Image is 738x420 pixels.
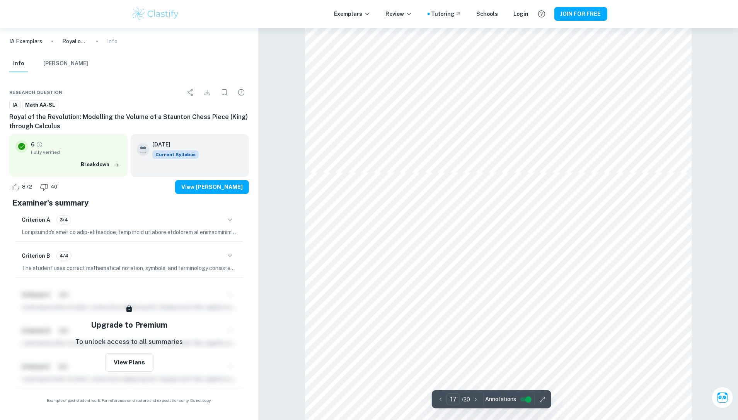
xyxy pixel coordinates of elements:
[712,387,733,408] button: Ask Clai
[22,101,58,109] span: Math AA-SL
[22,100,58,110] a: Math AA-SL
[485,395,516,403] span: Annotations
[334,10,370,18] p: Exemplars
[131,6,180,22] img: Clastify logo
[12,197,246,209] h5: Examiner's summary
[152,150,199,159] span: Current Syllabus
[554,7,607,21] button: JOIN FOR FREE
[152,140,193,149] h6: [DATE]
[91,319,167,331] h5: Upgrade to Premium
[234,85,249,100] div: Report issue
[535,7,548,20] button: Help and Feedback
[105,353,153,372] button: View Plans
[9,37,42,46] a: IA Exemplars
[62,37,87,46] p: Royal of the Revolution: Modelling the Volume of a Staunton Chess Piece (King) through Calculus
[36,141,43,148] a: Grade fully verified
[75,337,183,347] p: To unlock access to all summaries
[152,150,199,159] div: This exemplar is based on the current syllabus. Feel free to refer to it for inspiration/ideas wh...
[79,159,121,170] button: Breakdown
[22,264,237,272] p: The student uses correct mathematical notation, symbols, and terminology consistently and accurat...
[18,183,36,191] span: 872
[477,10,498,18] a: Schools
[46,183,61,191] span: 40
[9,55,28,72] button: Info
[431,10,461,18] a: Tutoring
[9,181,36,193] div: Like
[9,398,249,403] span: Example of past student work. For reference on structure and expectations only. Do not copy.
[57,216,71,223] span: 3/4
[22,252,50,260] h6: Criterion B
[216,85,232,100] div: Bookmark
[386,10,412,18] p: Review
[182,85,198,100] div: Share
[57,252,71,259] span: 4/4
[38,181,61,193] div: Dislike
[22,216,50,224] h6: Criterion A
[22,228,237,236] p: Lor ipsumdo's amet co adip-elitseddoe, temp incid utlabore etdolorem al enimadminimv, quis, nos e...
[514,10,529,18] a: Login
[10,101,20,109] span: IA
[9,89,63,96] span: Research question
[43,55,88,72] button: [PERSON_NAME]
[462,395,470,404] p: / 20
[175,180,249,194] button: View [PERSON_NAME]
[31,140,34,149] p: 6
[107,37,118,46] p: Info
[9,100,20,110] a: IA
[31,149,121,156] span: Fully verified
[9,112,249,131] h6: Royal of the Revolution: Modelling the Volume of a Staunton Chess Piece (King) through Calculus
[199,85,215,100] div: Download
